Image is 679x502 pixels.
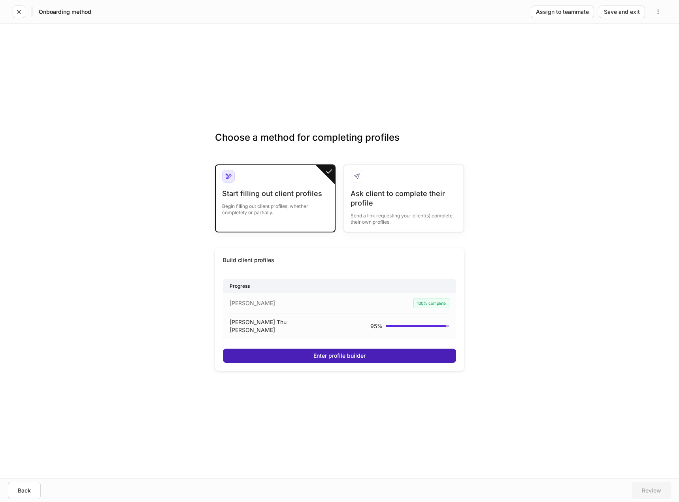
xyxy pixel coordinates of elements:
div: Send a link requesting your client(s) complete their own profiles. [351,208,457,225]
div: Enter profile builder [313,353,366,359]
div: Start filling out client profiles [222,189,328,198]
div: Save and exit [604,9,640,15]
div: Ask client to complete their profile [351,189,457,208]
div: 100% complete [413,298,449,308]
div: Build client profiles [223,256,274,264]
h5: Onboarding method [39,8,91,16]
button: Enter profile builder [223,349,456,363]
div: Assign to teammate [536,9,589,15]
div: Back [18,488,31,493]
p: 95 % [370,322,383,330]
button: Save and exit [599,6,645,18]
div: Progress [223,279,456,293]
p: [PERSON_NAME] Thu [PERSON_NAME] [230,318,318,334]
button: Back [8,482,41,499]
button: Assign to teammate [531,6,594,18]
h3: Choose a method for completing profiles [215,131,464,157]
p: [PERSON_NAME] [230,299,275,307]
div: Begin filling out client profiles, whether completely or partially. [222,198,328,216]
